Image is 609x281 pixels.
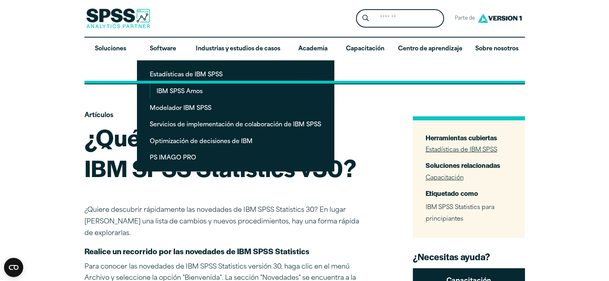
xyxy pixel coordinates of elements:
[84,38,525,84] nav: Versión de escritorio del menú principal del sitio
[84,207,359,237] font: ¿Quiere descubrir rápidamente las novedades de IBM SPSS Statistics 30? En lugar [PERSON_NAME] una...
[137,60,334,171] ul: Software
[476,11,524,26] img: Logotipo de la versión 1
[287,38,339,61] a: Academia
[426,133,497,142] font: Herramientas cubiertas
[426,160,500,170] font: Soluciones relacionadas
[150,106,211,112] font: Modelador IBM SPSS
[426,188,478,198] font: Etiquetado como
[86,8,150,28] img: Socio de análisis de SPSS
[84,38,137,61] a: Soluciones
[157,89,203,95] font: IBM SPSS Amos
[392,38,469,61] a: Centro de aprendizaje
[356,9,444,28] form: Formulario de búsqueda del encabezado del sitio
[339,38,392,61] a: Capacitación
[455,16,475,21] font: Parte de
[150,46,176,52] font: Software
[84,120,356,184] font: ¿Qué novedades hay en IBM SPSS Statistics v30?
[298,46,328,52] font: Academia
[137,38,189,61] a: Software
[469,38,525,61] a: Sobre nosotros
[290,69,319,75] font: Preguntar
[358,11,373,26] button: Icono de lupa de búsqueda
[398,46,462,52] font: Centro de aprendizaje
[84,60,525,84] a: Preguntar
[4,258,23,277] button: Open CMP widget
[196,46,280,52] font: Industrias y estudios de casos
[426,205,494,222] font: IBM SPSS Statistics para principiantes
[84,112,113,119] font: Artículos
[95,46,126,52] font: Soluciones
[426,175,464,181] a: Capacitación
[346,46,384,52] font: Capacitación
[150,122,321,128] font: Servicios de implementación de colaboración de IBM SPSS
[362,15,369,22] svg: Icono de lupa de búsqueda
[84,245,310,257] font: Realice un recorrido por las novedades de IBM SPSS Statistics
[426,147,497,153] a: Estadísticas de IBM SPSS
[150,139,253,145] font: Optimización de decisiones de IBM
[475,46,519,52] font: Sobre nosotros
[413,250,490,263] font: ¿Necesitas ayuda?
[189,38,287,61] a: Industrias y estudios de casos
[150,155,196,161] font: PS IMAGO PRO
